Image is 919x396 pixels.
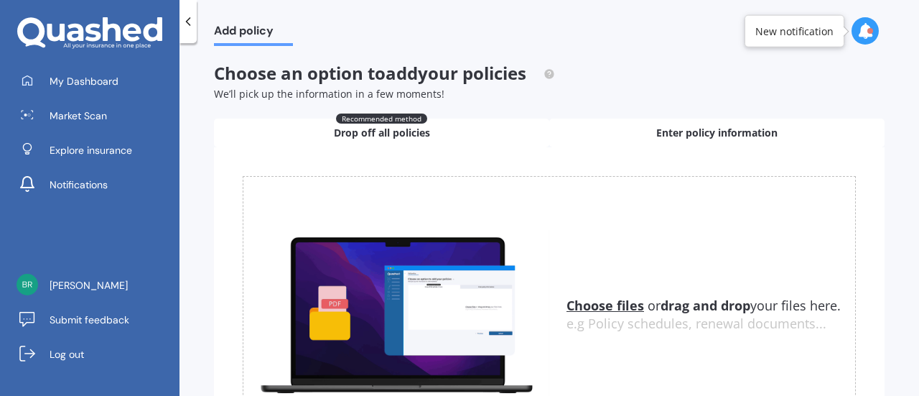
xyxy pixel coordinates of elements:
[214,61,555,85] span: Choose an option
[17,274,38,295] img: db9e8a7d1edb12e303fa7b1938104130
[214,24,293,43] span: Add policy
[11,170,179,199] a: Notifications
[566,297,841,314] span: or your files here.
[334,126,430,140] span: Drop off all policies
[214,87,444,101] span: We’ll pick up the information in a few moments!
[755,24,834,38] div: New notification
[50,178,108,192] span: Notifications
[656,126,778,140] span: Enter policy information
[50,278,128,293] span: [PERSON_NAME]
[11,305,179,334] a: Submit feedback
[11,136,179,165] a: Explore insurance
[661,297,750,314] b: drag and drop
[566,316,855,332] div: e.g Policy schedules, renewal documents...
[336,114,427,124] span: Recommended method
[50,109,107,123] span: Market Scan
[11,340,179,369] a: Log out
[50,74,118,88] span: My Dashboard
[566,297,644,314] u: Choose files
[50,143,132,157] span: Explore insurance
[50,313,129,327] span: Submit feedback
[50,347,84,362] span: Log out
[11,101,179,130] a: Market Scan
[11,271,179,300] a: [PERSON_NAME]
[368,61,526,85] span: to add your policies
[11,67,179,96] a: My Dashboard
